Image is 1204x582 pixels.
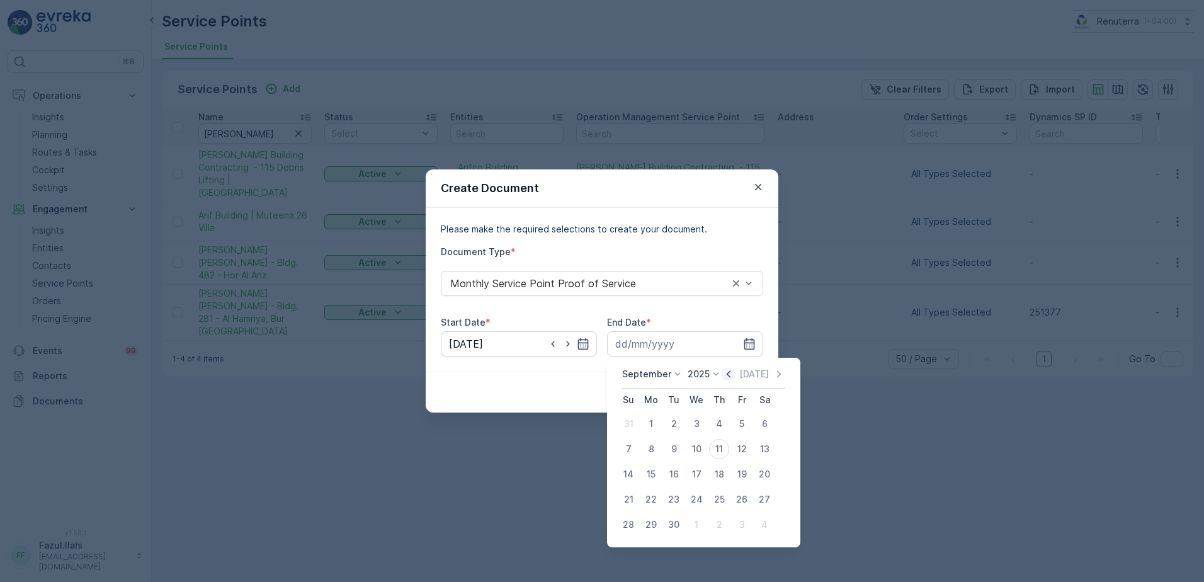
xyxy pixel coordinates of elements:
[607,317,646,328] label: End Date
[753,389,776,411] th: Saturday
[641,489,661,510] div: 22
[688,368,710,380] p: 2025
[664,489,684,510] div: 23
[709,414,729,434] div: 4
[754,464,775,484] div: 20
[664,414,684,434] div: 2
[640,389,662,411] th: Monday
[709,439,729,459] div: 11
[732,515,752,535] div: 3
[618,515,639,535] div: 28
[754,414,775,434] div: 6
[732,489,752,510] div: 26
[641,439,661,459] div: 8
[618,439,639,459] div: 7
[730,389,753,411] th: Friday
[441,180,539,197] p: Create Document
[618,489,639,510] div: 21
[754,489,775,510] div: 27
[686,439,707,459] div: 10
[739,368,769,380] p: [DATE]
[641,464,661,484] div: 15
[664,515,684,535] div: 30
[732,439,752,459] div: 12
[709,464,729,484] div: 18
[607,331,763,357] input: dd/mm/yyyy
[618,414,639,434] div: 31
[686,489,707,510] div: 24
[618,464,639,484] div: 14
[664,464,684,484] div: 16
[441,317,486,328] label: Start Date
[641,414,661,434] div: 1
[664,439,684,459] div: 9
[709,489,729,510] div: 25
[662,389,685,411] th: Tuesday
[754,515,775,535] div: 4
[732,414,752,434] div: 5
[441,331,597,357] input: dd/mm/yyyy
[686,464,707,484] div: 17
[441,223,763,236] p: Please make the required selections to create your document.
[708,389,730,411] th: Thursday
[686,414,707,434] div: 3
[686,515,707,535] div: 1
[709,515,729,535] div: 2
[617,389,640,411] th: Sunday
[685,389,708,411] th: Wednesday
[441,246,511,257] label: Document Type
[641,515,661,535] div: 29
[754,439,775,459] div: 13
[622,368,671,380] p: September
[732,464,752,484] div: 19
